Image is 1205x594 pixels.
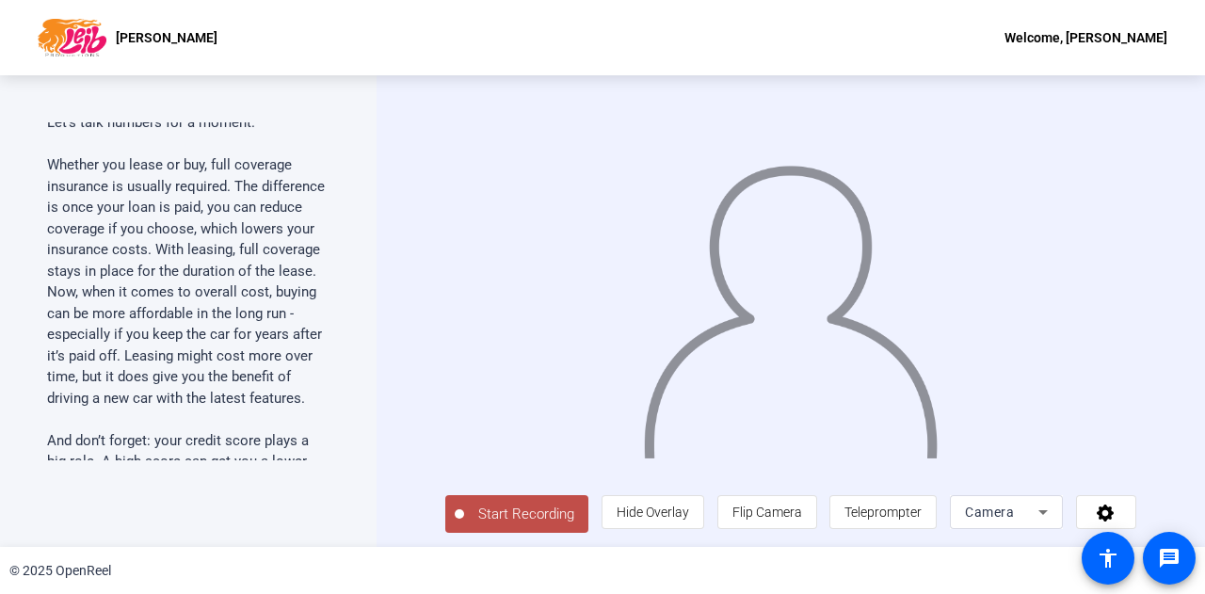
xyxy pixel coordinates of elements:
[844,505,922,520] span: Teleprompter
[445,495,588,533] button: Start Recording
[829,495,937,529] button: Teleprompter
[464,504,588,525] span: Start Recording
[9,561,111,581] div: © 2025 OpenReel
[617,505,689,520] span: Hide Overlay
[47,281,329,409] p: Now, when it comes to overall cost, buying can be more affordable in the long run - especially if...
[1097,547,1119,570] mat-icon: accessibility
[965,505,1014,520] span: Camera
[641,148,940,458] img: overlay
[1004,26,1167,49] div: Welcome, [PERSON_NAME]
[1158,547,1181,570] mat-icon: message
[717,495,817,529] button: Flip Camera
[602,495,704,529] button: Hide Overlay
[38,19,106,56] img: OpenReel logo
[116,26,217,49] p: [PERSON_NAME]
[732,505,802,520] span: Flip Camera
[47,112,329,134] p: Let’s talk numbers for a moment.
[47,154,329,281] p: Whether you lease or buy, full coverage insurance is usually required. The difference is once you...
